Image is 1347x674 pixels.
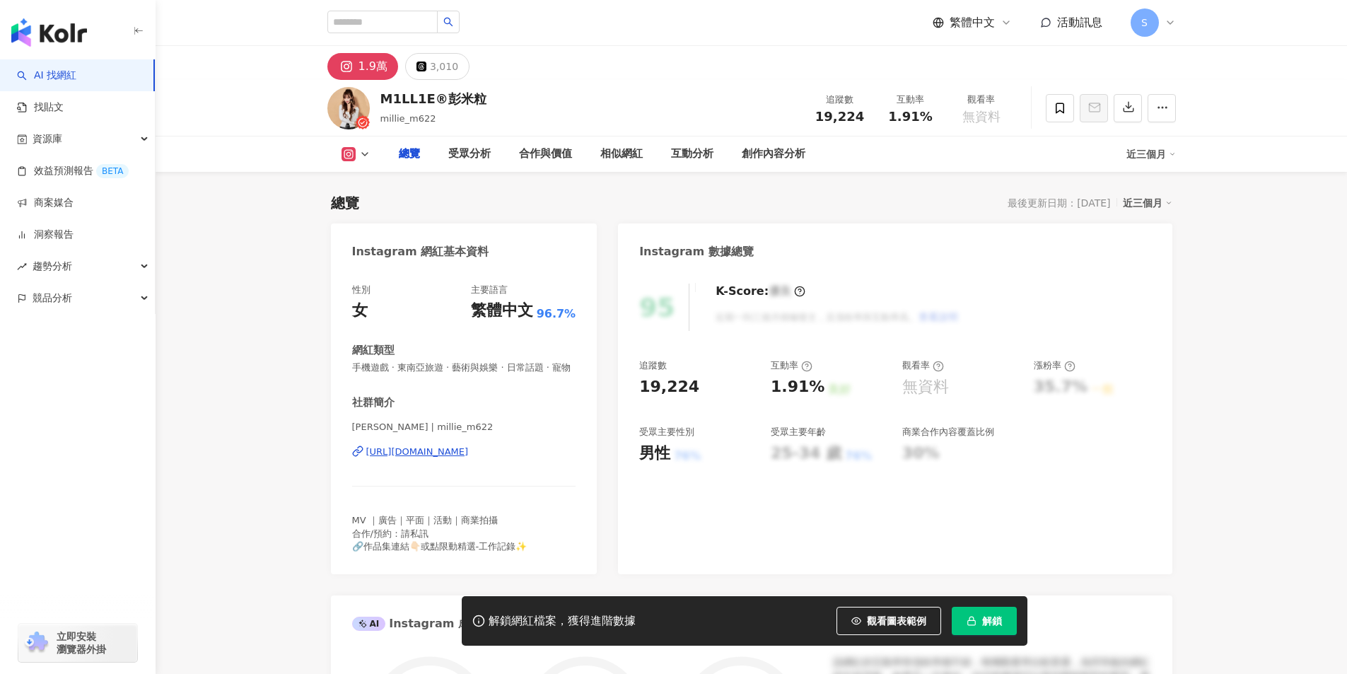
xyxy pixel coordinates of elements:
img: chrome extension [23,632,50,654]
div: 受眾主要性別 [639,426,694,438]
div: 追蹤數 [639,359,667,372]
a: searchAI 找網紅 [17,69,76,83]
div: 總覽 [399,146,420,163]
div: 合作與價值 [519,146,572,163]
a: [URL][DOMAIN_NAME] [352,446,576,458]
div: 相似網紅 [600,146,643,163]
span: 競品分析 [33,282,72,314]
span: 手機遊戲 · 東南亞旅遊 · 藝術與娛樂 · 日常話題 · 寵物 [352,361,576,374]
div: 近三個月 [1123,194,1172,212]
div: 繁體中文 [471,300,533,322]
span: [PERSON_NAME] | millie_m622 [352,421,576,434]
div: 19,224 [639,376,699,398]
span: millie_m622 [380,113,436,124]
div: 創作內容分析 [742,146,805,163]
div: 1.91% [771,376,824,398]
div: 受眾主要年齡 [771,426,826,438]
div: 社群簡介 [352,395,395,410]
div: 近三個月 [1126,143,1176,165]
div: 追蹤數 [813,93,867,107]
div: 性別 [352,284,371,296]
span: MV ｜廣告｜平面｜活動｜商業拍攝 合作/預約：請私訊 🔗作品集連結👇🏻或點限動精選-工作記錄✨ [352,515,527,551]
img: KOL Avatar [327,87,370,129]
div: M1LL1E®彭米粒 [380,90,486,108]
div: 觀看率 [902,359,944,372]
button: 3,010 [405,53,470,80]
span: 立即安裝 瀏覽器外掛 [57,630,106,656]
span: 19,224 [815,109,864,124]
span: 資源庫 [33,123,62,155]
div: [URL][DOMAIN_NAME] [366,446,469,458]
div: 女 [352,300,368,322]
div: Instagram 數據總覽 [639,244,754,260]
div: 互動率 [771,359,812,372]
div: 無資料 [902,376,949,398]
span: rise [17,262,27,272]
div: 男性 [639,443,670,465]
div: Instagram 網紅基本資料 [352,244,489,260]
img: logo [11,18,87,47]
a: 效益預測報告BETA [17,164,129,178]
span: 96.7% [537,306,576,322]
div: 互動分析 [671,146,713,163]
span: S [1141,15,1148,30]
span: 解鎖 [982,615,1002,627]
button: 1.9萬 [327,53,398,80]
div: 觀看率 [955,93,1008,107]
div: 解鎖網紅檔案，獲得進階數據 [489,614,636,629]
a: 商案媒合 [17,196,74,210]
span: 1.91% [888,110,932,124]
div: 商業合作內容覆蓋比例 [902,426,994,438]
div: 受眾分析 [448,146,491,163]
span: 無資料 [962,110,1001,124]
a: chrome extension立即安裝 瀏覽器外掛 [18,624,137,662]
span: search [443,17,453,27]
button: 觀看圖表範例 [836,607,941,635]
a: 找貼文 [17,100,64,115]
div: 最後更新日期：[DATE] [1008,197,1110,209]
div: 漲粉率 [1034,359,1075,372]
div: 主要語言 [471,284,508,296]
a: 洞察報告 [17,228,74,242]
div: 互動率 [884,93,938,107]
span: 繁體中文 [950,15,995,30]
span: 趨勢分析 [33,250,72,282]
button: 解鎖 [952,607,1017,635]
div: K-Score : [716,284,805,299]
span: 活動訊息 [1057,16,1102,29]
div: 網紅類型 [352,343,395,358]
div: 總覽 [331,193,359,213]
div: 3,010 [430,57,458,76]
div: 1.9萬 [358,57,387,76]
span: 觀看圖表範例 [867,615,926,627]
